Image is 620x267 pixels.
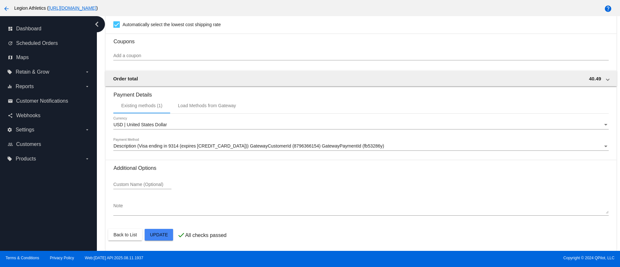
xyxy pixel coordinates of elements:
mat-select: Payment Method [113,144,608,149]
div: Existing methods (1) [121,103,162,108]
p: All checks passed [185,232,226,238]
span: Copyright © 2024 QPilot, LLC [315,256,615,260]
a: map Maps [8,52,90,63]
span: Customers [16,141,41,147]
span: Webhooks [16,113,40,118]
i: chevron_left [92,19,102,29]
i: arrow_drop_down [85,156,90,161]
i: update [8,41,13,46]
span: Dashboard [16,26,41,32]
h3: Additional Options [113,165,608,171]
span: Scheduled Orders [16,40,58,46]
i: arrow_drop_down [85,127,90,132]
a: share Webhooks [8,110,90,121]
i: local_offer [7,156,12,161]
mat-icon: arrow_back [3,5,10,13]
span: Products [15,156,36,162]
i: dashboard [8,26,13,31]
span: USD | United States Dollar [113,122,167,127]
span: Maps [16,55,29,60]
mat-icon: check [177,231,185,239]
span: Automatically select the lowest cost shipping rate [122,21,221,28]
span: Reports [15,84,34,89]
a: dashboard Dashboard [8,24,90,34]
span: Settings [15,127,34,133]
i: email [8,98,13,104]
h3: Coupons [113,34,608,45]
a: people_outline Customers [8,139,90,149]
button: Back to List [108,229,142,241]
a: Web:[DATE] API:2025.08.11.1937 [85,256,143,260]
a: Privacy Policy [50,256,74,260]
span: Update [150,232,168,237]
span: Order total [113,76,138,81]
mat-icon: help [604,5,612,13]
span: Description (Visa ending in 9314 (expires [CREDIT_CARD_DATA])) GatewayCustomerId (8796366154) Gat... [113,143,384,149]
button: Update [145,229,173,241]
span: 40.49 [589,76,601,81]
i: arrow_drop_down [85,69,90,75]
input: Add a coupon [113,53,608,58]
a: Terms & Conditions [5,256,39,260]
i: local_offer [7,69,12,75]
mat-expansion-panel-header: Order total 40.49 [105,71,616,86]
i: map [8,55,13,60]
a: [URL][DOMAIN_NAME] [49,5,97,11]
i: settings [7,127,12,132]
h3: Payment Details [113,87,608,98]
mat-select: Currency [113,122,608,128]
a: update Scheduled Orders [8,38,90,48]
div: Load Methods from Gateway [178,103,236,108]
span: Retain & Grow [15,69,49,75]
i: people_outline [8,142,13,147]
span: Back to List [113,232,137,237]
span: Customer Notifications [16,98,68,104]
a: email Customer Notifications [8,96,90,106]
span: Legion Athletics ( ) [14,5,98,11]
i: equalizer [7,84,12,89]
i: arrow_drop_down [85,84,90,89]
i: share [8,113,13,118]
input: Custom Name (Optional) [113,182,171,187]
